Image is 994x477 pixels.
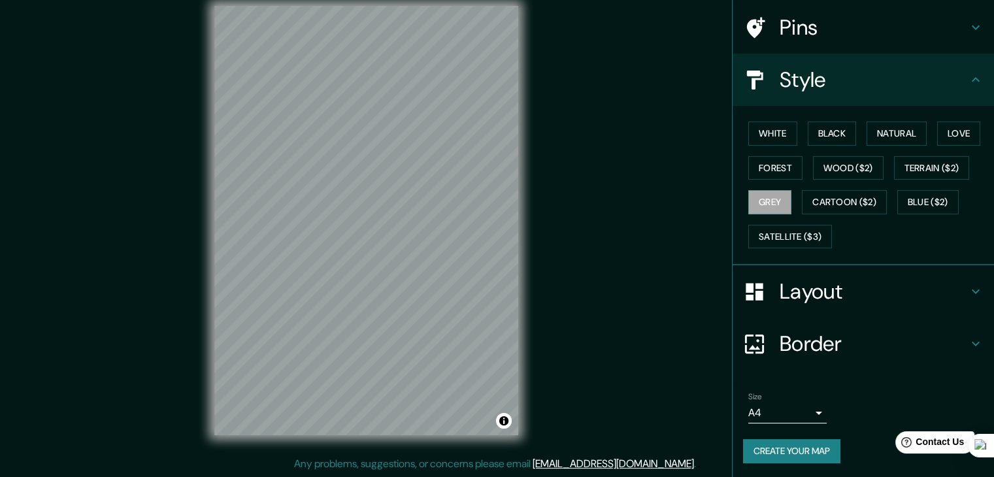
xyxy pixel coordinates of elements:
div: A4 [748,403,827,423]
button: Blue ($2) [897,190,959,214]
h4: Border [780,331,968,357]
div: Style [733,54,994,106]
div: Layout [733,265,994,318]
h4: Pins [780,14,968,41]
p: Any problems, suggestions, or concerns please email . [294,456,696,472]
button: Wood ($2) [813,156,884,180]
button: Black [808,122,857,146]
button: Terrain ($2) [894,156,970,180]
button: Toggle attribution [496,413,512,429]
canvas: Map [214,6,518,435]
button: Create your map [743,439,840,463]
button: White [748,122,797,146]
button: Satellite ($3) [748,225,832,249]
div: . [696,456,698,472]
button: Love [937,122,980,146]
div: Border [733,318,994,370]
button: Cartoon ($2) [802,190,887,214]
h4: Layout [780,278,968,304]
button: Forest [748,156,803,180]
button: Grey [748,190,791,214]
div: Pins [733,1,994,54]
label: Size [748,391,762,403]
button: Natural [867,122,927,146]
a: [EMAIL_ADDRESS][DOMAIN_NAME] [533,457,694,470]
iframe: Help widget launcher [878,426,980,463]
div: . [698,456,701,472]
h4: Style [780,67,968,93]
